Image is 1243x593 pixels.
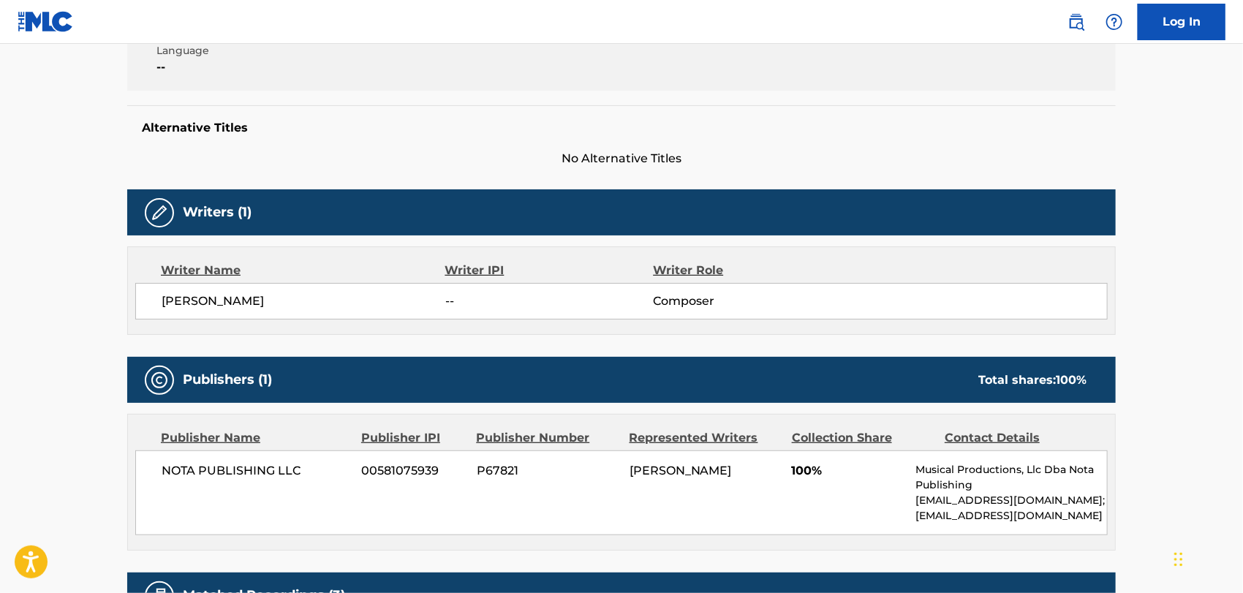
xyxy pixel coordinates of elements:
a: Log In [1138,4,1225,40]
div: Represented Writers [630,429,781,447]
h5: Alternative Titles [142,121,1101,135]
div: Writer Name [161,262,445,279]
a: Public Search [1062,7,1091,37]
span: P67821 [477,462,619,480]
div: Publisher Number [476,429,618,447]
img: help [1106,13,1123,31]
p: [EMAIL_ADDRESS][DOMAIN_NAME];[EMAIL_ADDRESS][DOMAIN_NAME] [916,493,1107,524]
div: Writer IPI [445,262,654,279]
div: Contact Details [945,429,1087,447]
div: Publisher Name [161,429,350,447]
div: Collection Share [792,429,934,447]
span: [PERSON_NAME] [630,464,732,477]
span: Language [156,43,393,58]
div: Total shares: [978,371,1087,389]
img: Writers [151,204,168,222]
div: Arrastrar [1174,537,1183,581]
span: No Alternative Titles [127,150,1116,167]
img: MLC Logo [18,11,74,32]
span: 100 % [1056,373,1087,387]
span: NOTA PUBLISHING LLC [162,462,351,480]
h5: Writers (1) [183,204,252,221]
p: Musical Productions, Llc Dba Nota Publishing [916,462,1107,493]
span: -- [445,292,653,310]
span: 00581075939 [362,462,466,480]
iframe: Chat Widget [1170,523,1243,593]
div: Writer Role [653,262,842,279]
div: Publisher IPI [361,429,465,447]
img: Publishers [151,371,168,389]
div: Help [1100,7,1129,37]
img: search [1068,13,1085,31]
span: [PERSON_NAME] [162,292,445,310]
span: Composer [653,292,842,310]
span: 100% [792,462,905,480]
h5: Publishers (1) [183,371,272,388]
div: Widget de chat [1170,523,1243,593]
span: -- [156,58,393,76]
